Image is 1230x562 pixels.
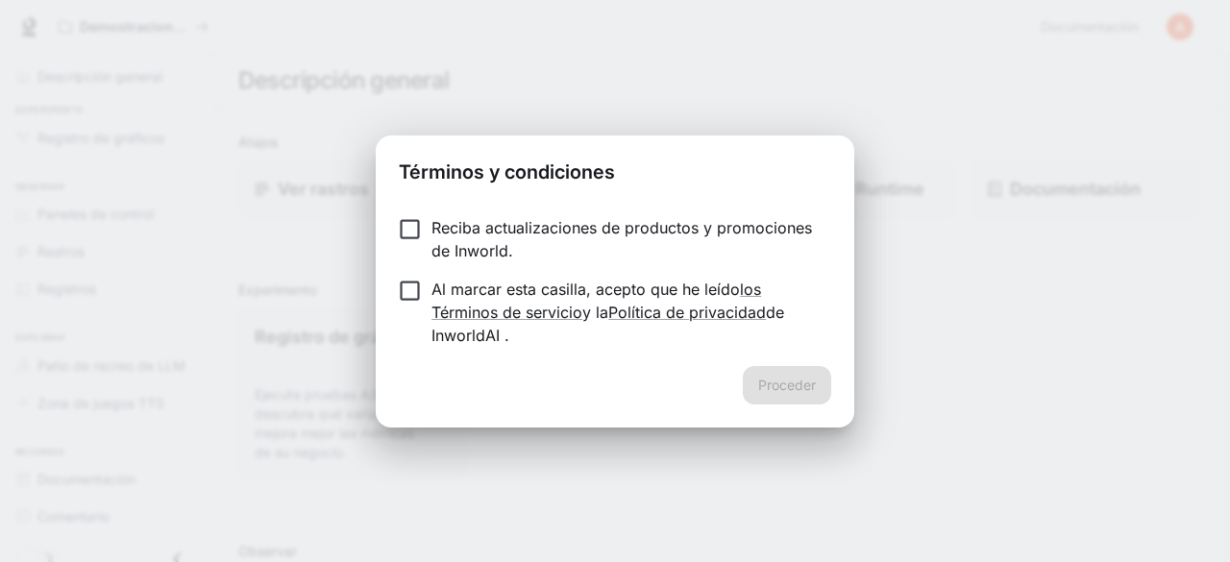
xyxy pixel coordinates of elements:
[431,218,812,260] font: Reciba actualizaciones de productos y promociones de Inworld.
[431,280,761,322] a: los Términos de servicio
[608,303,766,322] a: Política de privacidad
[399,160,615,183] font: Términos y condiciones
[582,303,608,322] font: y la
[431,280,740,299] font: Al marcar esta casilla, acepto que he leído
[431,303,784,345] font: de InworldAI .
